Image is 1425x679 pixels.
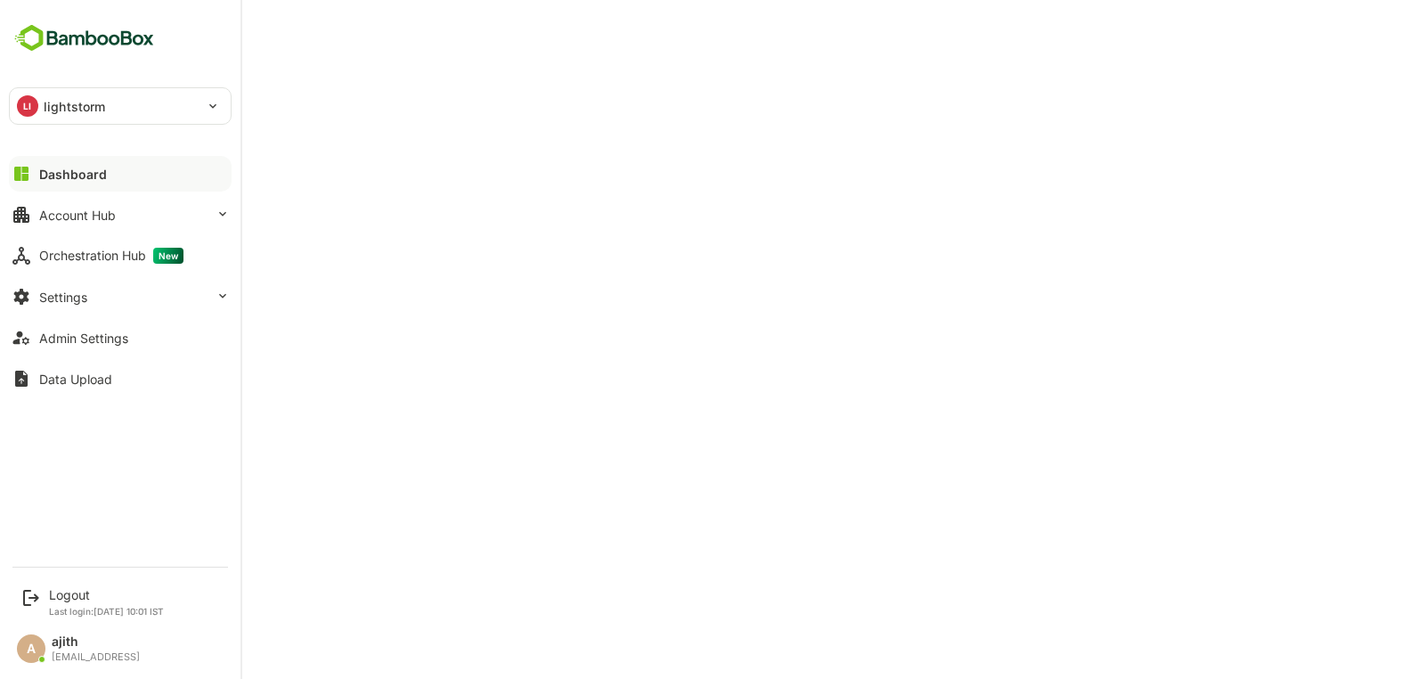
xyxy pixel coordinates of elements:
div: [EMAIL_ADDRESS] [52,651,140,663]
div: LI [17,95,38,117]
div: LIlightstorm [10,88,231,124]
div: Admin Settings [39,331,128,346]
div: Data Upload [39,372,112,387]
p: Last login: [DATE] 10:01 IST [49,606,164,617]
button: Account Hub [9,197,232,233]
span: New [153,248,183,264]
button: Orchestration HubNew [9,238,232,274]
div: ajith [52,634,140,650]
button: Dashboard [9,156,232,192]
div: Dashboard [39,167,107,182]
button: Admin Settings [9,320,232,356]
p: lightstorm [44,97,105,116]
div: Settings [39,290,87,305]
img: BambooboxFullLogoMark.5f36c76dfaba33ec1ec1367b70bb1252.svg [9,21,159,55]
button: Settings [9,279,232,315]
div: Account Hub [39,208,116,223]
div: Orchestration Hub [39,248,183,264]
button: Data Upload [9,361,232,397]
div: Logout [49,587,164,602]
div: A [17,634,45,663]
